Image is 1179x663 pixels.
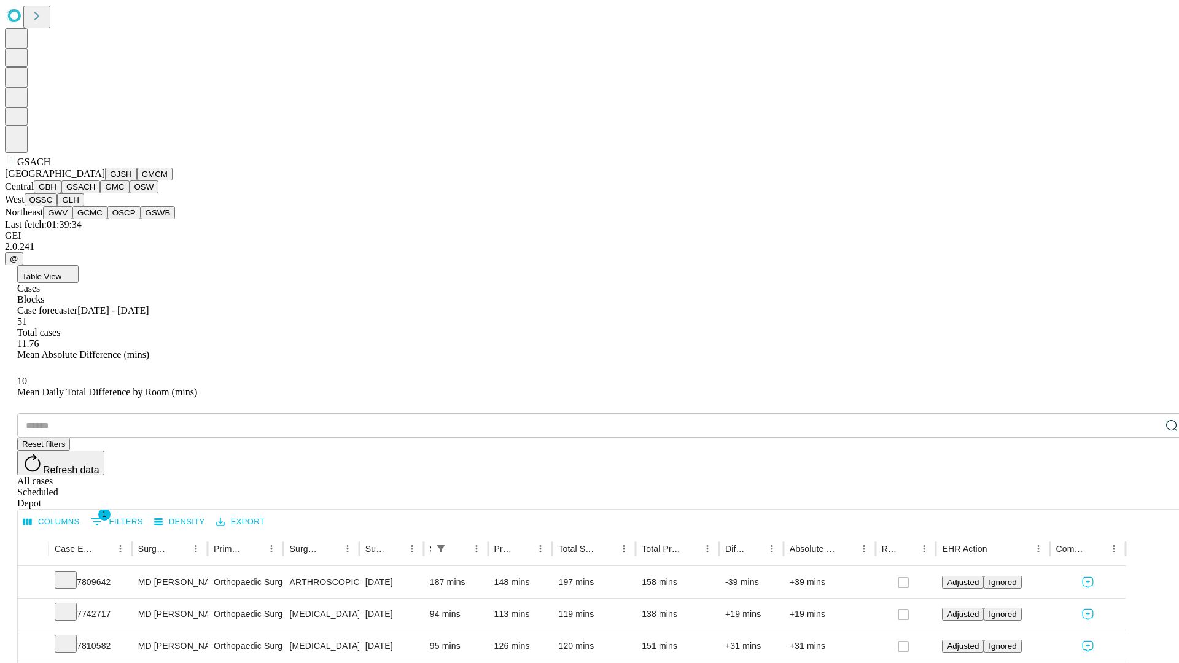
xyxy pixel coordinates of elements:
[725,599,777,630] div: +19 mins
[77,305,149,316] span: [DATE] - [DATE]
[558,544,597,554] div: Total Scheduled Duration
[246,540,263,557] button: Sort
[138,544,169,554] div: Surgeon Name
[430,599,482,630] div: 94 mins
[107,206,141,219] button: OSCP
[790,544,837,554] div: Absolute Difference
[1056,544,1087,554] div: Comments
[34,180,61,193] button: GBH
[5,219,82,230] span: Last fetch: 01:39:34
[20,513,83,532] button: Select columns
[5,194,25,204] span: West
[942,576,984,589] button: Adjusted
[642,567,713,598] div: 158 mins
[98,508,111,521] span: 1
[430,567,482,598] div: 187 mins
[43,465,99,475] span: Refresh data
[10,254,18,263] span: @
[790,630,870,662] div: +31 mins
[365,599,418,630] div: [DATE]
[451,540,468,557] button: Sort
[55,630,126,662] div: 7810582
[24,604,42,626] button: Expand
[898,540,916,557] button: Sort
[24,636,42,657] button: Expand
[432,540,449,557] button: Show filters
[989,578,1016,587] span: Ignored
[468,540,485,557] button: Menu
[137,168,173,180] button: GMCM
[365,567,418,598] div: [DATE]
[916,540,933,557] button: Menu
[138,630,201,662] div: MD [PERSON_NAME] [PERSON_NAME] Md
[130,180,159,193] button: OSW
[289,544,320,554] div: Surgery Name
[790,567,870,598] div: +39 mins
[43,206,72,219] button: GWV
[942,608,984,621] button: Adjusted
[22,272,61,281] span: Table View
[1105,540,1123,557] button: Menu
[138,599,201,630] div: MD [PERSON_NAME] [PERSON_NAME] Md
[100,180,129,193] button: GMC
[598,540,615,557] button: Sort
[17,338,39,349] span: 11.76
[17,265,79,283] button: Table View
[25,193,58,206] button: OSSC
[642,630,713,662] div: 151 mins
[942,544,987,554] div: EHR Action
[494,599,547,630] div: 113 mins
[532,540,549,557] button: Menu
[615,540,632,557] button: Menu
[214,567,277,598] div: Orthopaedic Surgery
[24,572,42,594] button: Expand
[882,544,898,554] div: Resolved in EHR
[289,599,352,630] div: [MEDICAL_DATA] [MEDICAL_DATA]
[22,440,65,449] span: Reset filters
[17,157,50,167] span: GSACH
[88,512,146,532] button: Show filters
[725,567,777,598] div: -39 mins
[642,599,713,630] div: 138 mins
[984,608,1021,621] button: Ignored
[213,513,268,532] button: Export
[947,578,979,587] span: Adjusted
[61,180,100,193] button: GSACH
[5,252,23,265] button: @
[55,567,126,598] div: 7809642
[494,630,547,662] div: 126 mins
[365,630,418,662] div: [DATE]
[17,349,149,360] span: Mean Absolute Difference (mins)
[430,544,431,554] div: Scheduled In Room Duration
[642,544,680,554] div: Total Predicted Duration
[289,630,352,662] div: [MEDICAL_DATA] [MEDICAL_DATA]
[947,610,979,619] span: Adjusted
[989,642,1016,651] span: Ignored
[17,305,77,316] span: Case forecaster
[170,540,187,557] button: Sort
[5,230,1174,241] div: GEI
[403,540,421,557] button: Menu
[55,544,93,554] div: Case Epic Id
[151,513,208,532] button: Density
[95,540,112,557] button: Sort
[682,540,699,557] button: Sort
[494,544,514,554] div: Predicted In Room Duration
[432,540,449,557] div: 1 active filter
[214,630,277,662] div: Orthopaedic Surgery
[855,540,873,557] button: Menu
[17,387,197,397] span: Mean Daily Total Difference by Room (mins)
[558,599,629,630] div: 119 mins
[5,168,105,179] span: [GEOGRAPHIC_DATA]
[947,642,979,651] span: Adjusted
[558,630,629,662] div: 120 mins
[322,540,339,557] button: Sort
[263,540,280,557] button: Menu
[984,576,1021,589] button: Ignored
[17,327,60,338] span: Total cases
[1030,540,1047,557] button: Menu
[112,540,129,557] button: Menu
[289,567,352,598] div: ARTHROSCOPICALLY AIDED ACL RECONSTRUCTION
[984,640,1021,653] button: Ignored
[5,181,34,192] span: Central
